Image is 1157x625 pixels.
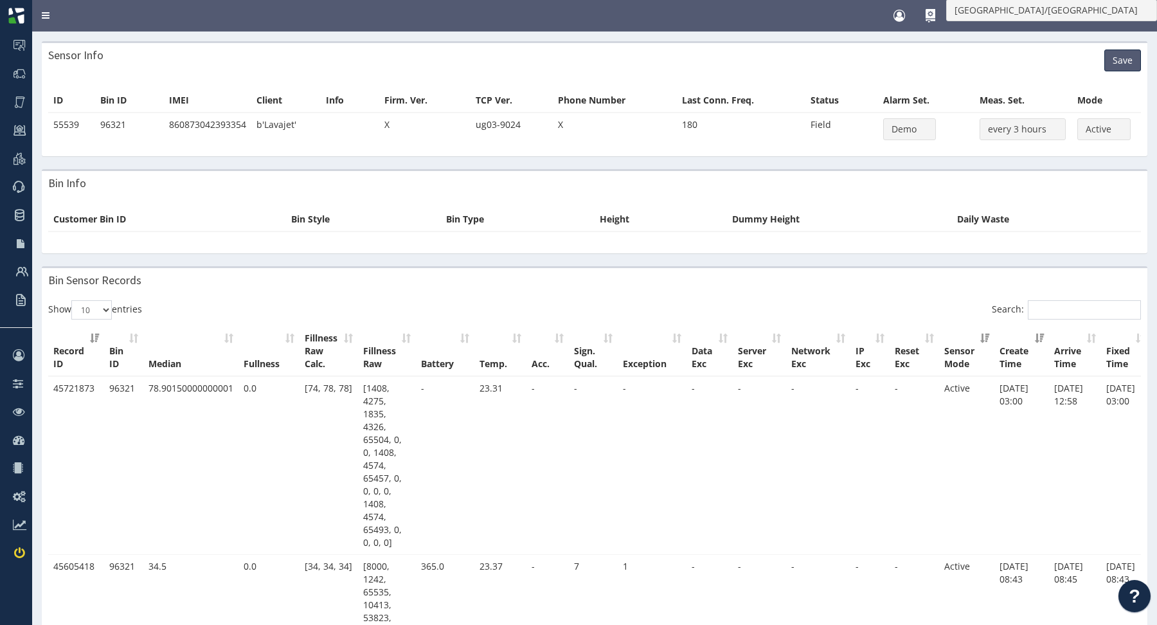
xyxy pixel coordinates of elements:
[925,9,937,21] div: How Do I Use It?
[143,377,238,555] td: 78.90150000000001
[379,113,471,145] td: X
[471,89,553,113] th: TCP Ver.
[677,89,805,113] th: Last Conn. Freq.
[727,208,952,231] th: Dummy Height
[441,208,595,231] th: Bin Type
[104,327,143,376] th: Bin ID: activate to sort column ascending
[474,327,526,376] th: Temp.: activate to sort column ascending
[300,377,358,555] td: [74, 78, 78]
[786,377,850,555] td: -
[733,377,786,555] td: -
[569,327,618,376] th: Sign. Qual.: activate to sort column ascending
[890,327,939,376] th: Reset Exc: activate to sort column ascending
[286,208,441,231] th: Bin Style
[952,208,1141,231] th: Daily Waste
[553,89,677,113] th: Phone Number
[1049,327,1101,376] th: Arrive Time: activate to sort column ascending
[321,89,379,113] th: Info
[474,377,526,555] td: 23.31
[1049,377,1101,555] td: [DATE] 12:58
[994,327,1049,376] th: Create Time: activate to sort column ascending
[850,377,890,555] td: -
[48,113,95,145] td: 55539
[104,377,143,555] td: 96321
[416,377,474,555] td: -
[1112,574,1157,625] iframe: JSD widget
[618,377,686,555] td: -
[1104,50,1141,71] button: Save
[95,89,165,113] th: Bin ID
[48,89,95,113] th: ID
[238,327,300,376] th: Fullness: activate to sort column ascending
[300,327,358,376] th: Fillness Raw Calc.: activate to sort column ascending
[48,300,142,320] label: Show entries
[526,377,569,555] td: -
[8,7,25,24] img: evreka_logo_1_HoezNYK_wy30KrO.png
[1101,327,1150,376] th: Fixed Time: activate to sort column ascending
[48,50,103,61] h3: Sensor Info
[878,89,974,113] th: Alarm Set.
[1101,377,1150,555] td: [DATE] 03:00
[992,300,1141,320] label: Search:
[416,327,474,376] th: Battery: activate to sort column ascending
[595,208,727,231] th: Height
[686,327,733,376] th: Data Exc: activate to sort column ascending
[890,377,939,555] td: -
[988,123,1049,136] span: every 3 hours
[786,327,850,376] th: Network Exc: activate to sort column ascending
[48,275,141,286] h3: Bin Sensor Records
[358,327,416,376] th: Fillness Raw: activate to sort column ascending
[238,377,300,555] td: 0.0
[379,89,471,113] th: Firm. Ver.
[251,89,321,113] th: Client
[939,327,994,376] th: Sensor Mode: activate to sort column ascending
[1072,89,1141,113] th: Mode
[48,377,104,555] td: 45721873
[48,177,86,189] h3: Bin Info
[850,327,890,376] th: IP Exc: activate to sort column ascending
[805,89,878,113] th: Status
[686,377,733,555] td: -
[733,327,786,376] th: Server Exc: activate to sort column ascending
[1028,300,1141,320] input: Search:
[251,113,321,145] td: b'Lavajet'
[883,118,936,140] button: Demo
[1086,123,1114,136] span: Active
[892,123,919,136] span: Demo
[677,113,805,145] td: 180
[471,113,553,145] td: ug03-9024
[164,89,251,113] th: IMEI
[164,113,251,145] td: 860873042393354
[955,4,1140,17] span: [GEOGRAPHIC_DATA]/[GEOGRAPHIC_DATA]
[143,327,238,376] th: Median: activate to sort column ascending
[553,113,677,145] td: X
[48,327,104,376] th: Record ID: activate to sort column ascending
[805,113,878,145] td: Field
[569,377,618,555] td: -
[71,300,112,320] select: Showentries
[95,113,165,145] td: 96321
[974,89,1072,113] th: Meas. Set.
[994,377,1049,555] td: [DATE] 03:00
[526,327,569,376] th: Acc.: activate to sort column ascending
[939,377,994,555] td: Active
[358,377,416,555] td: [1408, 4275, 1835, 4326, 65504, 0, 0, 1408, 4574, 65457, 0, 0, 0, 0, 1408, 4574, 65493, 0, 0, 0, 0]
[618,327,686,376] th: Exception: activate to sort column ascending
[1077,118,1131,140] button: Active
[980,118,1066,140] button: every 3 hours
[48,208,286,231] th: Customer Bin ID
